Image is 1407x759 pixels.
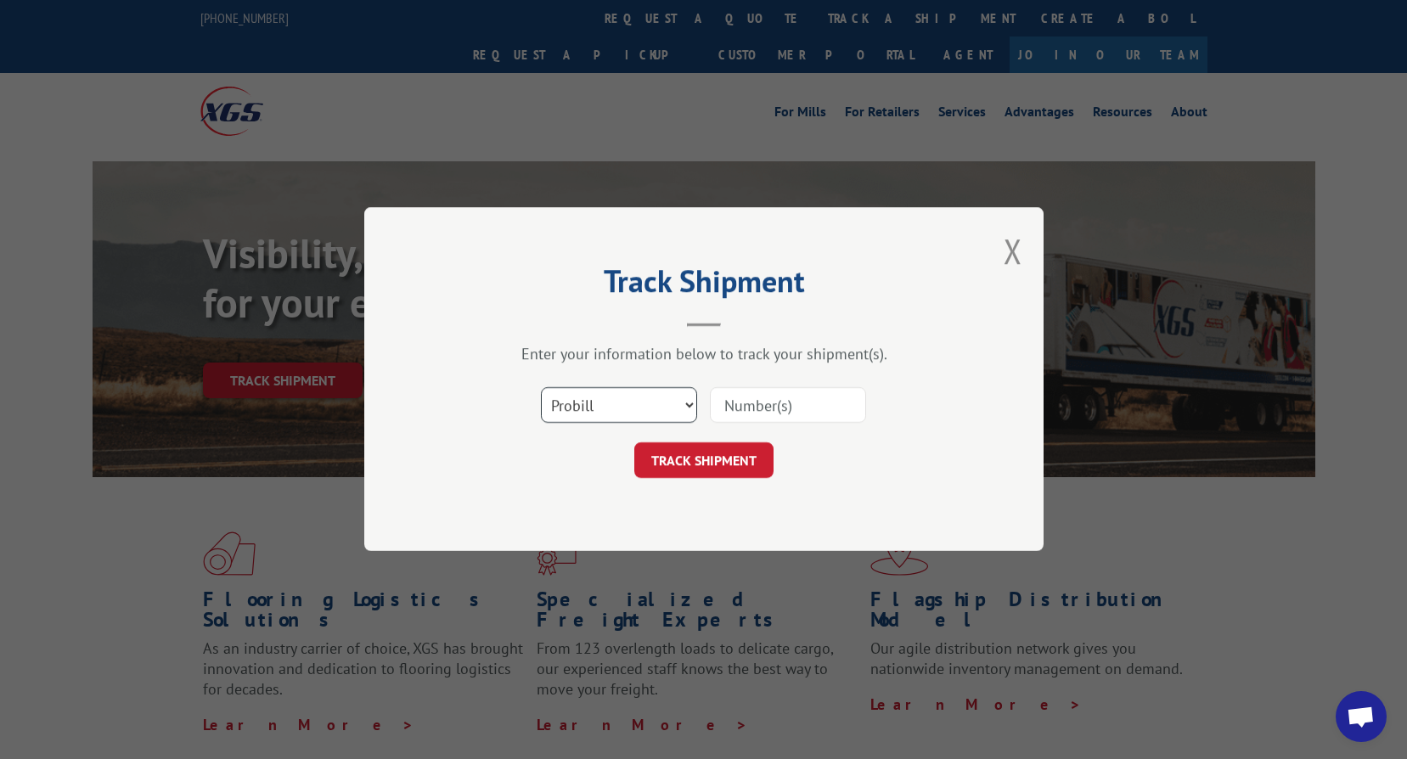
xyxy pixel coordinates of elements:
[449,345,959,364] div: Enter your information below to track your shipment(s).
[449,269,959,301] h2: Track Shipment
[1004,228,1022,273] button: Close modal
[710,388,866,424] input: Number(s)
[1336,691,1387,742] a: Open chat
[634,443,774,479] button: TRACK SHIPMENT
